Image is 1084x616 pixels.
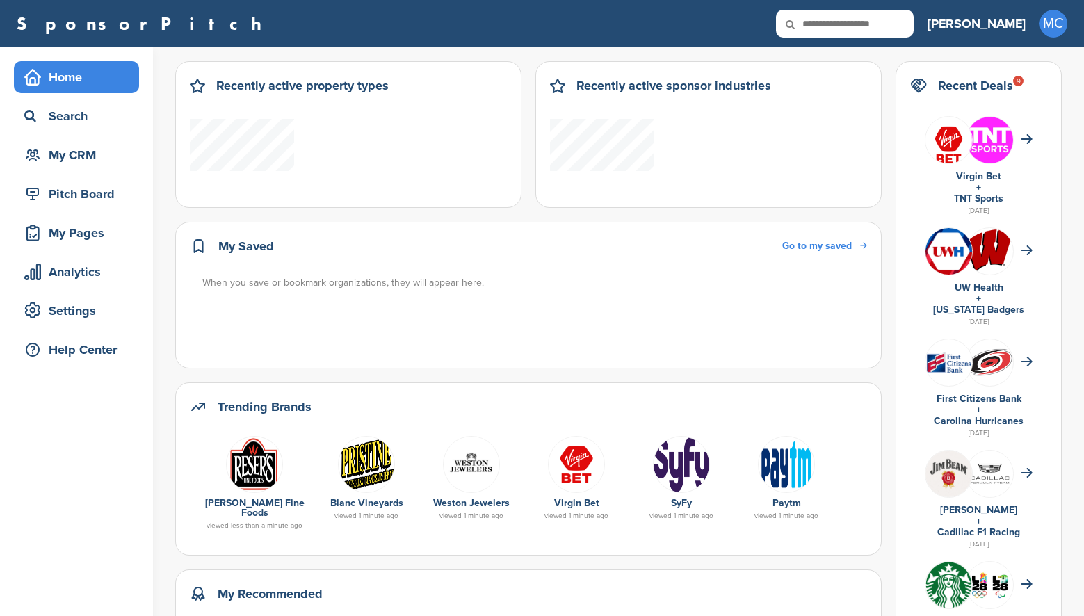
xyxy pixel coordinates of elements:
[636,512,727,519] div: viewed 1 minute ago
[554,497,599,509] a: Virgin Bet
[976,181,981,193] a: +
[576,76,771,95] h2: Recently active sponsor industries
[741,436,832,492] a: Paytm logo
[218,236,274,256] h2: My Saved
[443,436,500,493] img: Data
[940,504,1017,516] a: [PERSON_NAME]
[937,393,1021,405] a: First Citizens Bank
[226,436,283,493] img: 220px resers fine foods logo
[928,14,1026,33] h3: [PERSON_NAME]
[966,229,1013,273] img: Open uri20141112 64162 w7v9zj?1415805765
[782,238,867,254] a: Go to my saved
[937,526,1020,538] a: Cadillac F1 Racing
[433,497,510,509] a: Weston Jewelers
[653,436,710,493] img: 225px syfy.svg
[321,512,412,519] div: viewed 1 minute ago
[925,451,972,497] img: Jyyddrmw 400x400
[954,193,1003,204] a: TNT Sports
[321,436,412,492] a: Screen shot 2019 06 04 at 9.51.12 am
[426,436,517,492] a: Data
[741,512,832,519] div: viewed 1 minute ago
[976,404,981,416] a: +
[21,181,139,206] div: Pitch Board
[548,436,605,493] img: Images (26)
[966,451,1013,497] img: Fcgoatp8 400x400
[531,436,622,492] a: Images (26)
[17,15,270,33] a: SponsorPitch
[531,512,622,519] div: viewed 1 minute ago
[218,397,312,416] h2: Trending Brands
[21,220,139,245] div: My Pages
[21,337,139,362] div: Help Center
[21,259,139,284] div: Analytics
[14,139,139,171] a: My CRM
[910,427,1047,439] div: [DATE]
[933,304,1024,316] a: [US_STATE] Badgers
[925,117,972,173] img: Images (26)
[21,65,139,90] div: Home
[21,298,139,323] div: Settings
[938,76,1013,95] h2: Recent Deals
[956,170,1001,182] a: Virgin Bet
[14,334,139,366] a: Help Center
[218,584,323,603] h2: My Recommended
[338,436,395,493] img: Screen shot 2019 06 04 at 9.51.12 am
[772,497,801,509] a: Paytm
[202,522,307,529] div: viewed less than a minute ago
[925,562,972,608] img: Open uri20141112 50798 1m0bak2
[910,316,1047,328] div: [DATE]
[330,497,403,509] a: Blanc Vineyards
[1039,10,1067,38] span: MC
[910,204,1047,217] div: [DATE]
[976,515,981,527] a: +
[928,8,1026,39] a: [PERSON_NAME]
[925,347,972,378] img: Open uri20141112 50798 148hg1y
[636,436,727,492] a: 225px syfy.svg
[202,436,307,492] a: 220px resers fine foods logo
[758,436,815,493] img: Paytm logo
[202,275,868,291] div: When you save or bookmark organizations, they will appear here.
[955,282,1003,293] a: UW Health
[14,295,139,327] a: Settings
[426,512,517,519] div: viewed 1 minute ago
[966,117,1013,163] img: Qiv8dqs7 400x400
[14,100,139,132] a: Search
[910,538,1047,551] div: [DATE]
[934,415,1024,427] a: Carolina Hurricanes
[966,562,1013,608] img: Csrq75nh 400x400
[14,256,139,288] a: Analytics
[21,143,139,168] div: My CRM
[925,228,972,275] img: 82plgaic 400x400
[671,497,692,509] a: SyFy
[216,76,389,95] h2: Recently active property types
[966,348,1013,377] img: Open uri20141112 64162 1shn62e?1415805732
[1013,76,1024,86] div: 9
[782,240,852,252] span: Go to my saved
[21,104,139,129] div: Search
[205,497,305,519] a: [PERSON_NAME] Fine Foods
[14,217,139,249] a: My Pages
[14,61,139,93] a: Home
[14,178,139,210] a: Pitch Board
[976,293,981,305] a: +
